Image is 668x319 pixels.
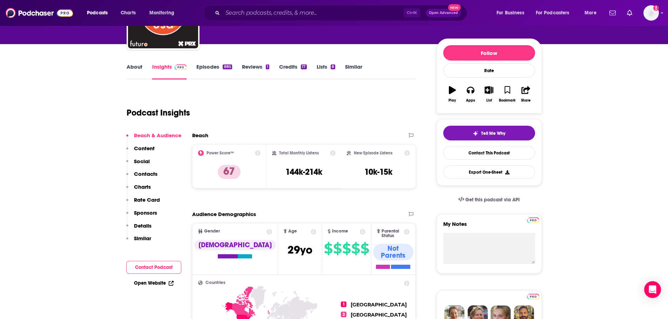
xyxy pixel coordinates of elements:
[126,132,181,145] button: Reach & Audience
[580,7,605,19] button: open menu
[324,243,332,254] span: $
[443,63,535,78] div: Rate
[341,312,346,317] span: 2
[317,63,335,79] a: Lists8
[531,7,580,19] button: open menu
[473,131,478,136] img: tell me why sparkle
[207,151,234,155] h2: Power Score™
[126,171,157,183] button: Contacts
[643,5,659,21] span: Logged in as OneWorldLit
[175,64,187,70] img: Podchaser Pro
[498,82,517,107] button: Bookmark
[499,98,515,103] div: Bookmark
[332,229,348,234] span: Income
[134,132,181,139] p: Reach & Audience
[644,281,661,298] div: Open Intercom Messenger
[6,6,73,20] img: Podchaser - Follow, Share and Rate Podcasts
[443,45,535,61] button: Follow
[521,98,531,103] div: Share
[443,146,535,160] a: Contact This Podcast
[429,11,458,15] span: Open Advanced
[480,82,498,107] button: List
[204,229,220,234] span: Gender
[223,64,232,69] div: 885
[285,167,322,177] h3: 144k-214k
[331,64,335,69] div: 8
[194,240,276,250] div: [DEMOGRAPHIC_DATA]
[223,7,404,19] input: Search podcasts, credits, & more...
[466,98,475,103] div: Apps
[517,82,535,107] button: Share
[266,64,269,69] div: 1
[126,222,151,235] button: Details
[279,151,319,155] h2: Total Monthly Listens
[382,229,403,238] span: Parental Status
[149,8,174,18] span: Monitoring
[134,235,151,242] p: Similar
[126,183,151,196] button: Charts
[373,244,414,261] div: Not Parents
[218,165,241,179] p: 67
[205,280,225,285] span: Countries
[536,8,569,18] span: For Podcasters
[301,64,306,69] div: 17
[279,63,306,79] a: Credits17
[134,158,150,165] p: Social
[624,7,635,19] a: Show notifications dropdown
[448,4,461,11] span: New
[486,98,492,103] div: List
[585,8,596,18] span: More
[126,261,181,274] button: Contact Podcast
[82,7,117,19] button: open menu
[134,280,174,286] a: Open Website
[653,5,659,11] svg: Add a profile image
[341,301,346,307] span: 1
[210,5,474,21] div: Search podcasts, credits, & more...
[527,216,539,223] a: Pro website
[134,209,157,216] p: Sponsors
[351,243,360,254] span: $
[134,171,157,177] p: Contacts
[607,7,619,19] a: Show notifications dropdown
[465,197,520,203] span: Get this podcast via API
[492,7,533,19] button: open menu
[116,7,140,19] a: Charts
[354,151,392,155] h2: New Episode Listens
[345,63,362,79] a: Similar
[351,301,407,308] span: [GEOGRAPHIC_DATA]
[426,9,461,17] button: Open AdvancedNew
[443,82,461,107] button: Play
[453,191,526,208] a: Get this podcast via API
[351,312,407,318] span: [GEOGRAPHIC_DATA]
[127,108,190,118] h1: Podcast Insights
[144,7,183,19] button: open menu
[643,5,659,21] img: User Profile
[242,63,269,79] a: Reviews1
[497,8,524,18] span: For Business
[126,235,151,248] button: Similar
[527,293,539,299] a: Pro website
[443,165,535,179] button: Export One-Sheet
[134,145,155,152] p: Content
[192,211,256,217] h2: Audience Demographics
[196,63,232,79] a: Episodes885
[126,209,157,222] button: Sponsors
[127,63,142,79] a: About
[288,243,312,257] span: 29 yo
[152,63,187,79] a: InsightsPodchaser Pro
[448,98,456,103] div: Play
[288,229,297,234] span: Age
[126,145,155,158] button: Content
[443,126,535,140] button: tell me why sparkleTell Me Why
[342,243,351,254] span: $
[643,5,659,21] button: Show profile menu
[134,183,151,190] p: Charts
[461,82,480,107] button: Apps
[481,131,505,136] span: Tell Me Why
[527,217,539,223] img: Podchaser Pro
[443,221,535,233] label: My Notes
[121,8,136,18] span: Charts
[404,8,420,18] span: Ctrl K
[87,8,108,18] span: Podcasts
